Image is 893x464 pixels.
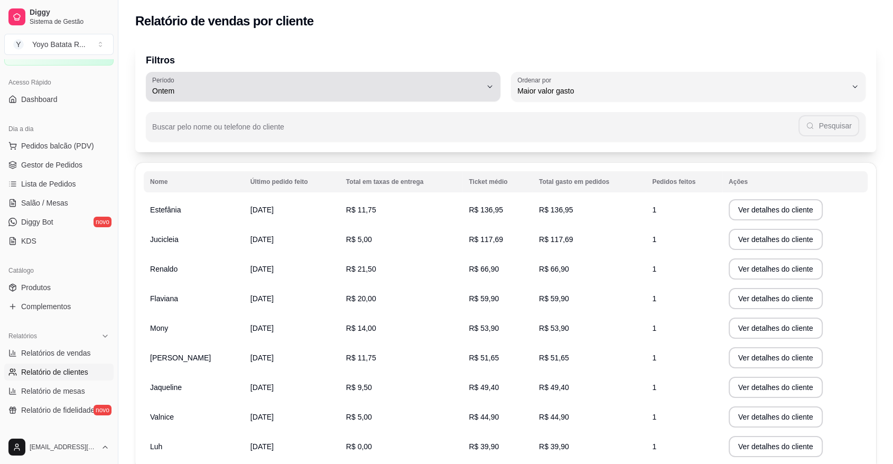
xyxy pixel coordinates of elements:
span: Luh [150,442,162,451]
span: Salão / Mesas [21,198,68,208]
span: Renaldo [150,265,178,273]
span: Diggy Bot [21,217,53,227]
span: Mony [150,324,168,332]
span: 1 [652,354,656,362]
span: R$ 66,90 [469,265,499,273]
a: DiggySistema de Gestão [4,4,114,30]
span: 1 [652,383,656,392]
span: 1 [652,235,656,244]
th: Pedidos feitos [646,171,722,192]
a: Dashboard [4,91,114,108]
span: [EMAIL_ADDRESS][DOMAIN_NAME] [30,443,97,451]
button: Ver detalhes do cliente [729,377,823,398]
span: Complementos [21,301,71,312]
span: Jaqueline [150,383,182,392]
span: [DATE] [250,294,274,303]
span: R$ 21,50 [346,265,376,273]
span: R$ 59,90 [539,294,569,303]
span: R$ 53,90 [469,324,499,332]
span: Relatório de fidelidade [21,405,95,415]
span: Valnice [150,413,174,421]
span: R$ 53,90 [539,324,569,332]
button: Ver detalhes do cliente [729,347,823,368]
span: R$ 11,75 [346,354,376,362]
th: Último pedido feito [244,171,340,192]
span: R$ 39,90 [539,442,569,451]
span: R$ 51,65 [539,354,569,362]
span: [DATE] [250,413,274,421]
label: Período [152,76,178,85]
span: R$ 20,00 [346,294,376,303]
span: 1 [652,442,656,451]
span: R$ 9,50 [346,383,372,392]
span: [DATE] [250,206,274,214]
span: R$ 136,95 [469,206,503,214]
span: Sistema de Gestão [30,17,109,26]
span: R$ 0,00 [346,442,372,451]
span: R$ 49,40 [469,383,499,392]
span: [DATE] [250,442,274,451]
span: R$ 5,00 [346,235,372,244]
span: [PERSON_NAME] [150,354,211,362]
a: Lista de Pedidos [4,175,114,192]
span: 1 [652,265,656,273]
th: Total em taxas de entrega [340,171,463,192]
span: [DATE] [250,324,274,332]
span: R$ 39,90 [469,442,499,451]
span: R$ 51,65 [469,354,499,362]
button: Pedidos balcão (PDV) [4,137,114,154]
th: Nome [144,171,244,192]
span: R$ 49,40 [539,383,569,392]
button: Select a team [4,34,114,55]
div: Catálogo [4,262,114,279]
button: Ordenar porMaior valor gasto [511,72,866,101]
button: Ver detalhes do cliente [729,406,823,428]
span: Diggy [30,8,109,17]
a: Relatório de mesas [4,383,114,400]
span: 1 [652,413,656,421]
button: [EMAIL_ADDRESS][DOMAIN_NAME] [4,434,114,460]
span: [DATE] [250,265,274,273]
p: Filtros [146,53,866,68]
a: Relatórios de vendas [4,345,114,361]
span: 1 [652,324,656,332]
span: R$ 11,75 [346,206,376,214]
span: Relatórios de vendas [21,348,91,358]
a: KDS [4,233,114,249]
span: 1 [652,206,656,214]
span: KDS [21,236,36,246]
span: R$ 44,90 [469,413,499,421]
th: Ticket médio [462,171,533,192]
span: Produtos [21,282,51,293]
span: Ontem [152,86,481,96]
a: Diggy Botnovo [4,214,114,230]
span: Lista de Pedidos [21,179,76,189]
span: Maior valor gasto [517,86,847,96]
div: Acesso Rápido [4,74,114,91]
a: Relatório de fidelidadenovo [4,402,114,419]
span: Gestor de Pedidos [21,160,82,170]
span: Flaviana [150,294,178,303]
span: [DATE] [250,354,274,362]
span: Relatórios [8,332,37,340]
span: Pedidos balcão (PDV) [21,141,94,151]
th: Ações [722,171,868,192]
span: R$ 66,90 [539,265,569,273]
span: Relatório de mesas [21,386,85,396]
span: Estefânia [150,206,181,214]
a: Relatório de clientes [4,364,114,381]
span: R$ 136,95 [539,206,573,214]
span: R$ 44,90 [539,413,569,421]
a: Complementos [4,298,114,315]
span: R$ 59,90 [469,294,499,303]
span: 1 [652,294,656,303]
h2: Relatório de vendas por cliente [135,13,314,30]
button: Ver detalhes do cliente [729,288,823,309]
button: Ver detalhes do cliente [729,199,823,220]
div: Dia a dia [4,120,114,137]
label: Ordenar por [517,76,555,85]
input: Buscar pelo nome ou telefone do cliente [152,126,798,136]
button: Ver detalhes do cliente [729,318,823,339]
span: [DATE] [250,235,274,244]
span: R$ 5,00 [346,413,372,421]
